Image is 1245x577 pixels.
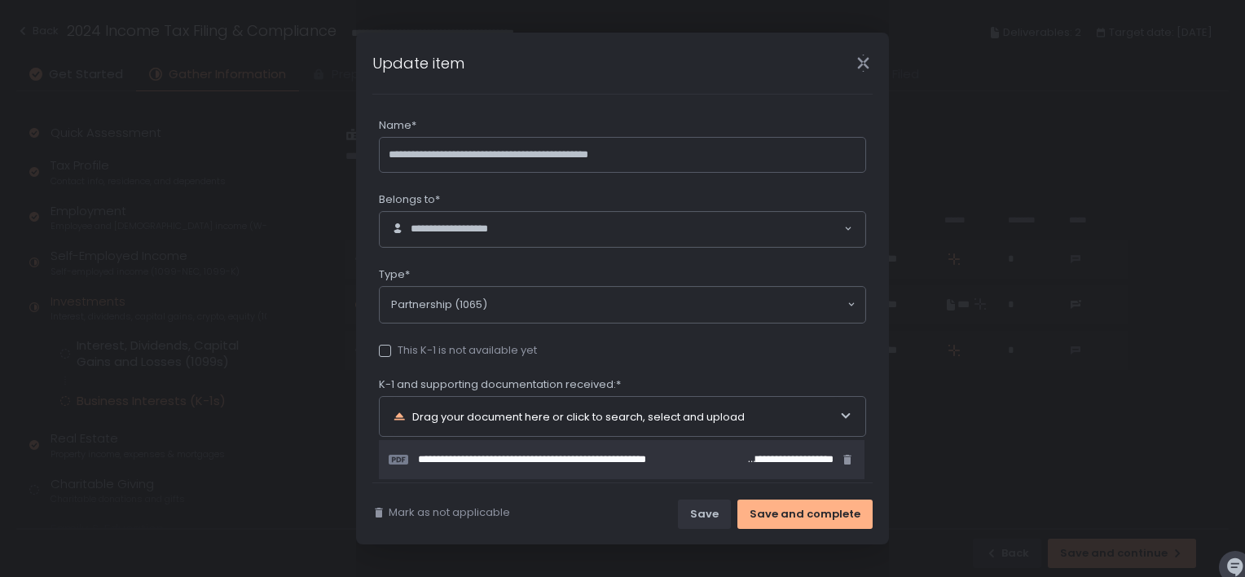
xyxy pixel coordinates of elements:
button: Mark as not applicable [372,505,510,520]
span: Belongs to* [379,192,440,207]
h1: Update item [372,52,464,74]
div: Search for option [380,287,865,323]
span: Type* [379,267,410,282]
span: Mark as not applicable [389,505,510,520]
div: Search for option [380,212,865,248]
span: Partnership (1065) [391,297,487,313]
input: Search for option [521,222,842,238]
div: Save and complete [750,507,860,522]
button: Save and complete [737,500,873,529]
div: Save [690,507,719,522]
span: K-1 and supporting documentation received:* [379,377,621,392]
button: Save [678,500,731,529]
div: Close [837,54,889,73]
span: Name* [379,118,416,133]
input: Search for option [487,297,846,313]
